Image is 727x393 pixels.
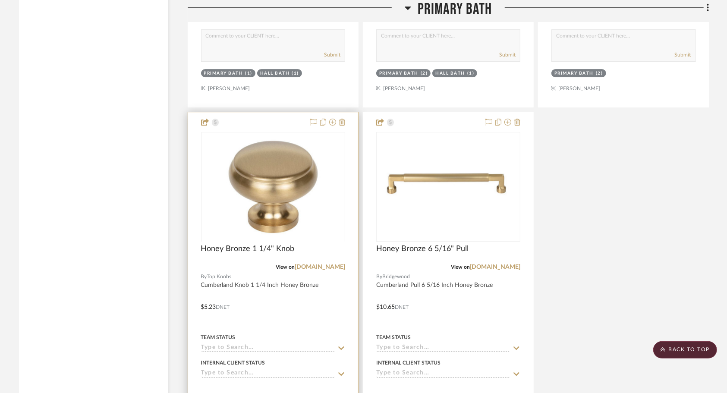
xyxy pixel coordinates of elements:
[201,244,295,254] span: Honey Bronze 1 1/4" Knob
[596,70,603,77] div: (2)
[376,273,382,281] span: By
[207,273,232,281] span: Top Knobs
[376,370,510,378] input: Type to Search…
[467,70,475,77] div: (1)
[554,70,594,77] div: Primary Bath
[470,264,520,270] a: [DOMAIN_NAME]
[376,359,441,367] div: Internal Client Status
[376,333,411,341] div: Team Status
[260,70,290,77] div: Hall Bath
[245,70,253,77] div: (1)
[201,370,335,378] input: Type to Search…
[201,132,345,241] div: 0
[201,344,335,352] input: Type to Search…
[382,273,410,281] span: Bridgewood
[219,133,327,241] img: Honey Bronze 1 1/4" Knob
[295,264,345,270] a: [DOMAIN_NAME]
[292,70,299,77] div: (1)
[653,341,717,358] scroll-to-top-button: BACK TO TOP
[201,333,236,341] div: Team Status
[201,359,265,367] div: Internal Client Status
[435,70,465,77] div: Hall Bath
[451,264,470,270] span: View on
[421,70,428,77] div: (2)
[499,51,516,59] button: Submit
[675,51,691,59] button: Submit
[377,132,520,241] div: 0
[376,244,469,254] span: Honey Bronze 6 5/16" Pull
[276,264,295,270] span: View on
[377,143,519,230] img: Honey Bronze 6 5/16" Pull
[376,344,510,352] input: Type to Search…
[201,273,207,281] span: By
[379,70,419,77] div: Primary Bath
[324,51,340,59] button: Submit
[204,70,243,77] div: Primary Bath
